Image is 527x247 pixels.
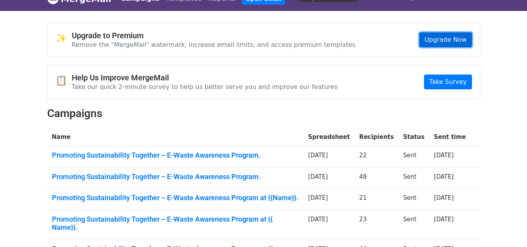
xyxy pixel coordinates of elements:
th: Spreadsheet [303,128,355,146]
p: Take our quick 2-minute survey to help us better serve you and improve our features [72,83,338,91]
h4: Upgrade to Premium [72,31,356,40]
th: Sent time [429,128,470,146]
td: [DATE] [303,167,355,189]
a: [DATE] [434,216,454,223]
td: 48 [355,167,399,189]
span: ✨ [55,33,72,44]
a: Promoting Sustainability Together – E-Waste Awareness Program. [52,172,299,181]
a: [DATE] [434,173,454,180]
a: [DATE] [434,194,454,201]
th: Name [47,128,303,146]
th: Recipients [355,128,399,146]
a: Promoting Sustainability Together – E-Waste Awareness Program at {{ Name}}. [52,215,299,232]
td: [DATE] [303,189,355,210]
td: [DATE] [303,146,355,168]
th: Status [398,128,429,146]
td: 23 [355,210,399,240]
td: [DATE] [303,210,355,240]
h2: Campaigns [47,107,480,120]
p: Remove the "MergeMail" watermark, increase email limits, and access premium templates [72,41,356,49]
td: Sent [398,146,429,168]
td: Sent [398,167,429,189]
h4: Help Us Improve MergeMail [72,73,338,82]
a: Take Survey [424,75,472,89]
a: Promoting Sustainability Together – E-Waste Awareness Program. [52,151,299,160]
a: Upgrade Now [419,32,472,47]
td: 21 [355,189,399,210]
td: 22 [355,146,399,168]
span: 📋 [55,75,72,86]
a: [DATE] [434,152,454,159]
td: Sent [398,210,429,240]
a: Promoting Sustainability Together – E-Waste Awareness Program at {{Name}}. [52,194,299,202]
iframe: Chat Widget [488,210,527,247]
td: Sent [398,189,429,210]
